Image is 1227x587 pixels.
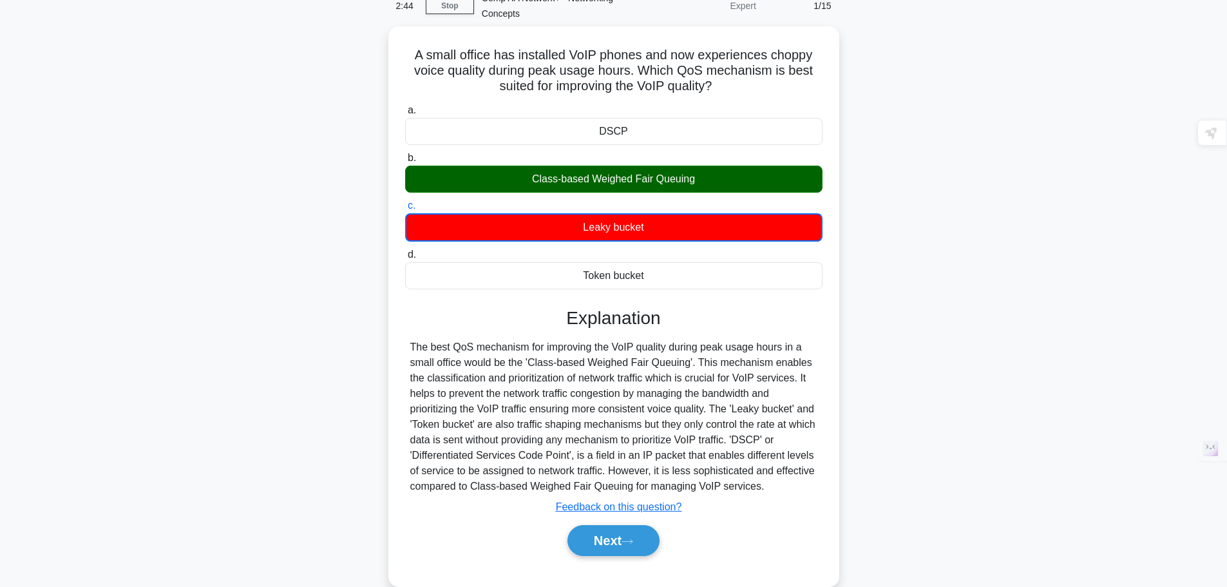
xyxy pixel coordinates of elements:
[556,501,682,512] a: Feedback on this question?
[405,118,823,145] div: DSCP
[408,200,415,211] span: c.
[405,262,823,289] div: Token bucket
[410,340,817,494] div: The best QoS mechanism for improving the VoIP quality during peak usage hours in a small office w...
[567,525,660,556] button: Next
[413,307,815,329] h3: Explanation
[405,213,823,242] div: Leaky bucket
[404,47,824,95] h5: A small office has installed VoIP phones and now experiences choppy voice quality during peak usa...
[408,249,416,260] span: d.
[405,166,823,193] div: Class-based Weighed Fair Queuing
[408,152,416,163] span: b.
[408,104,416,115] span: a.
